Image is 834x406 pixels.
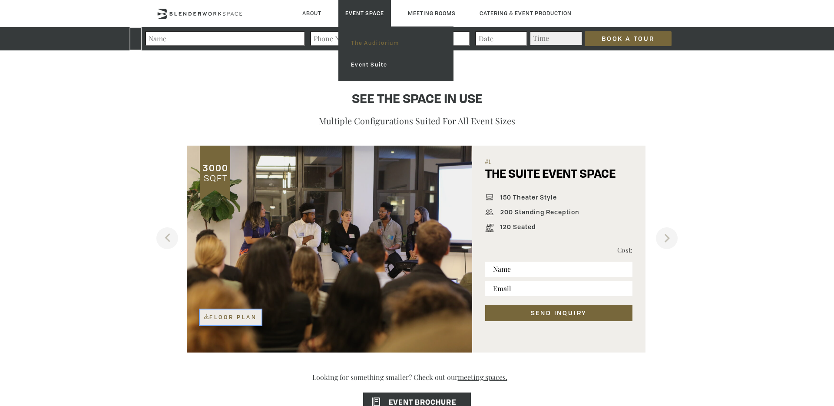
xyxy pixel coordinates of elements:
[559,245,632,255] p: Cost:
[200,92,634,108] h4: See the space in use
[585,31,672,46] input: Book a Tour
[485,305,632,321] button: SEND INQUIRY
[485,281,632,296] input: Email
[202,162,228,174] span: 3000
[458,366,522,389] a: meeting spaces.
[156,227,178,249] button: Previous
[485,168,616,190] h5: THE SUITE EVENT SPACE
[344,54,448,76] a: Event Suite
[202,172,228,184] span: SQFT
[200,113,634,128] p: Multiple configurations suited for all event sizes
[145,31,305,46] input: Name
[485,262,632,276] input: Name
[200,309,261,325] a: Floor Plan
[496,194,557,203] span: 150 Theater Style
[496,223,536,233] span: 120 Seated
[310,31,470,46] input: Phone Number
[485,159,632,168] span: #1
[496,209,579,218] span: 200 Standing Reception
[475,31,527,46] input: Date
[656,227,678,249] button: Next
[678,295,834,406] iframe: Chat Widget
[344,32,448,54] a: The Auditorium
[182,373,652,390] p: Looking for something smaller? Check out our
